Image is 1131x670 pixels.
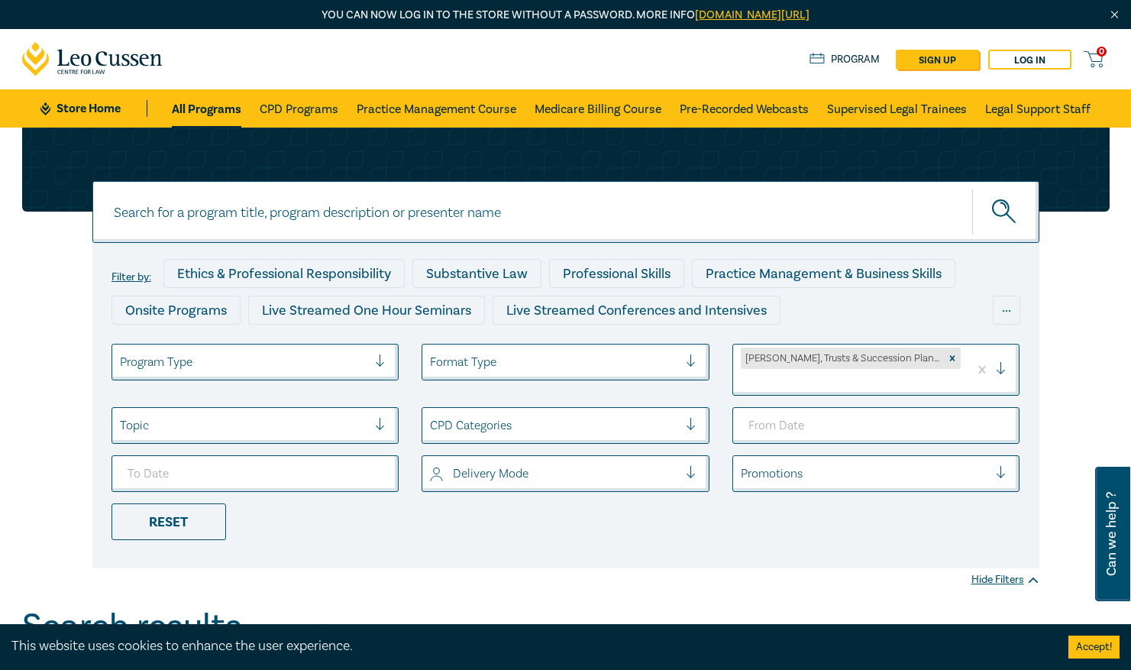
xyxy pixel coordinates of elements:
input: select [741,465,744,482]
div: This website uses cookies to enhance the user experience. [11,636,1045,656]
div: Reset [111,503,226,540]
a: All Programs [172,89,241,128]
input: select [430,465,433,482]
div: National Programs [719,332,860,361]
label: Filter by: [111,271,151,283]
input: From Date [732,407,1020,444]
p: You can now log in to the store without a password. More info [22,7,1110,24]
div: Professional Skills [549,259,684,288]
a: Program [809,51,881,68]
input: Search for a program title, program description or presenter name [92,181,1039,243]
span: Can we help ? [1104,476,1119,592]
a: [DOMAIN_NAME][URL] [695,8,809,22]
a: Store Home [40,100,147,117]
div: Ethics & Professional Responsibility [163,259,405,288]
div: 10 CPD Point Packages [544,332,712,361]
div: Live Streamed Conferences and Intensives [493,296,780,325]
div: Live Streamed One Hour Seminars [248,296,485,325]
a: Supervised Legal Trainees [827,89,967,128]
input: To Date [111,455,399,492]
div: Hide Filters [971,572,1039,587]
input: select [120,354,123,371]
div: Live Streamed Practical Workshops [111,332,354,361]
h1: Search results [22,607,242,646]
div: Pre-Recorded Webcasts [361,332,537,361]
input: select [430,354,433,371]
span: 0 [1097,47,1107,57]
input: select [741,374,744,390]
div: [PERSON_NAME], Trusts & Succession Planning [741,348,945,369]
a: Practice Management Course [357,89,516,128]
a: CPD Programs [260,89,338,128]
input: select [120,417,123,434]
a: Log in [988,50,1071,70]
a: sign up [896,50,979,70]
div: ... [993,296,1020,325]
a: Pre-Recorded Webcasts [680,89,809,128]
input: select [430,417,433,434]
div: Remove Wills, Trusts & Succession Planning [944,348,961,369]
img: Close [1108,8,1121,21]
button: Accept cookies [1068,636,1120,659]
a: Medicare Billing Course [535,89,661,128]
div: Substantive Law [412,259,541,288]
a: Legal Support Staff [985,89,1091,128]
div: Onsite Programs [111,296,241,325]
div: Practice Management & Business Skills [692,259,955,288]
a: Download PDF [265,620,351,640]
